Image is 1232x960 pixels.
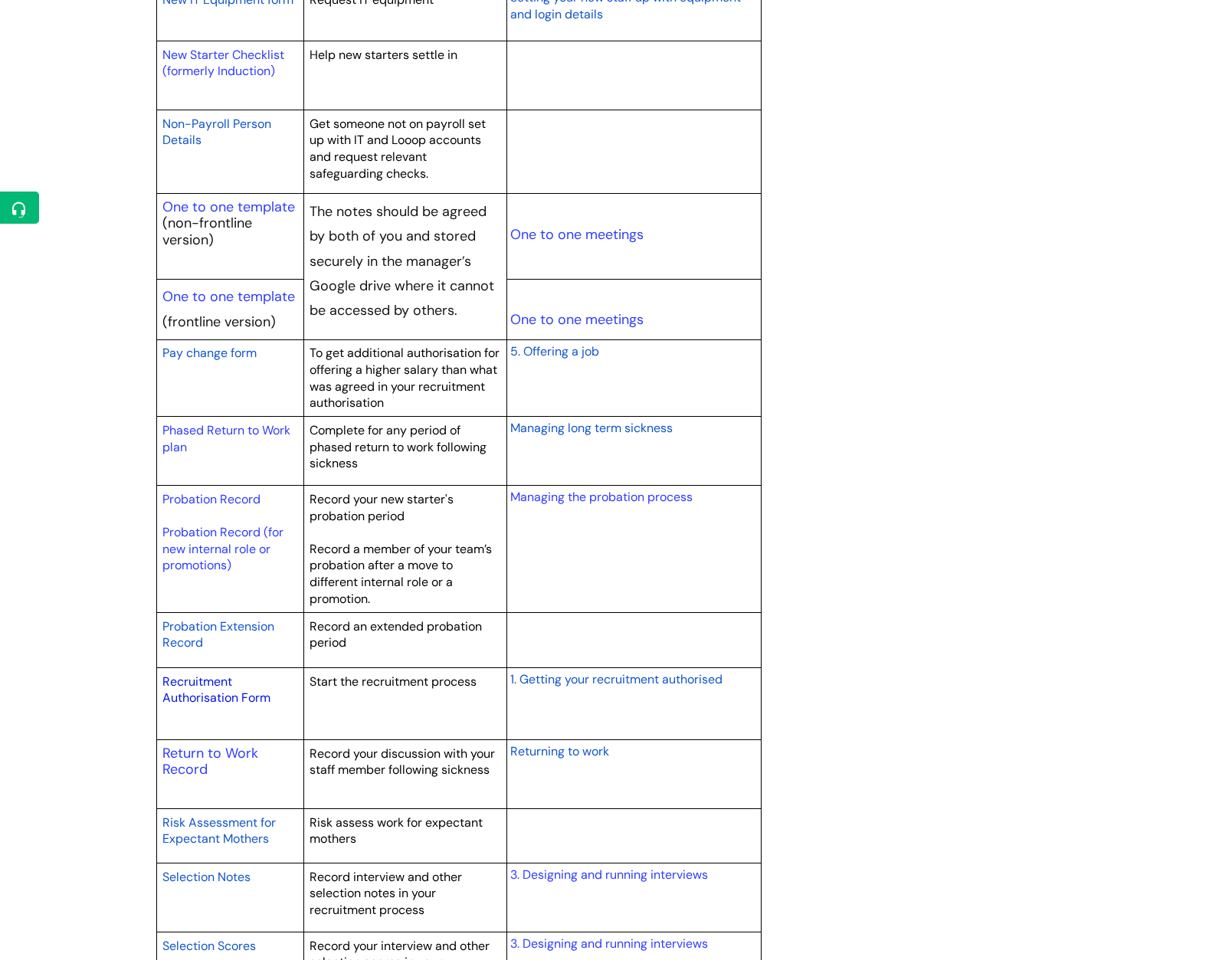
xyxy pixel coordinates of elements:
[162,215,299,248] p: (non-frontline version)
[162,938,256,954] span: Selection Scores
[510,489,693,505] a: Managing the probation process
[162,116,271,149] span: Non-Payroll Person Details
[510,670,722,688] a: 1. Getting your recruitment authorised
[510,743,609,759] span: Returning to work
[310,345,500,411] span: To get additional authorisation for offering a higher salary than what was agreed in your recruit...
[162,345,257,361] span: Pay change form
[162,47,284,80] a: New Starter Checklist (formerly Induction)
[510,420,673,436] span: Managing long term sickness
[162,814,276,847] span: Risk Assessment for Expectant Mothers
[310,745,495,778] span: Record your discussion with your staff member following sickness
[162,744,258,779] a: Return to Work Record
[510,742,609,760] a: Returning to work
[510,867,708,883] a: 3. Designing and running interviews
[510,343,599,359] span: 5. Offering a job
[162,524,283,573] a: Probation Record (for new internal role or promotions)
[310,541,492,607] span: Record a member of your team’s probation after a move to different internal role or a promotion.
[510,671,722,687] span: 1. Getting your recruitment authorised
[310,814,483,847] span: Risk assess work for expectant mothers
[510,225,644,244] a: One to one meetings
[162,198,295,216] a: One to one template
[162,343,257,362] a: Pay change form
[310,618,482,651] span: Record an extended probation period
[162,287,295,306] a: One to one template
[162,936,256,955] a: Selection Scores
[310,673,477,690] span: Start the recruitment process
[310,47,457,63] span: Help new starters settle in
[310,116,486,182] span: Get someone not on payroll set up with IT and Looop accounts and request relevant safeguarding ch...
[157,279,304,339] td: (frontline version)
[303,194,506,340] td: The notes should be agreed by both of you and stored securely in the manager’s Google drive where...
[510,342,599,360] a: 5. Offering a job
[162,617,274,652] a: Probation Extension Record
[510,418,673,437] a: Managing long term sickness
[162,491,260,507] a: Probation Record
[162,869,251,885] span: Selection Notes
[510,310,644,329] a: One to one meetings
[310,869,462,918] span: Record interview and other selection notes in your recruitment process
[162,673,270,706] a: Recruitment Authorisation Form
[162,813,276,848] a: Risk Assessment for Expectant Mothers
[162,618,274,651] span: Probation Extension Record
[162,867,251,886] a: Selection Notes
[162,422,290,455] a: Phased Return to Work plan
[310,422,487,471] span: Complete for any period of phased return to work following sickness
[510,935,708,952] a: 3. Designing and running interviews
[310,491,454,524] span: Record your new starter's probation period
[162,114,271,149] a: Non-Payroll Person Details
